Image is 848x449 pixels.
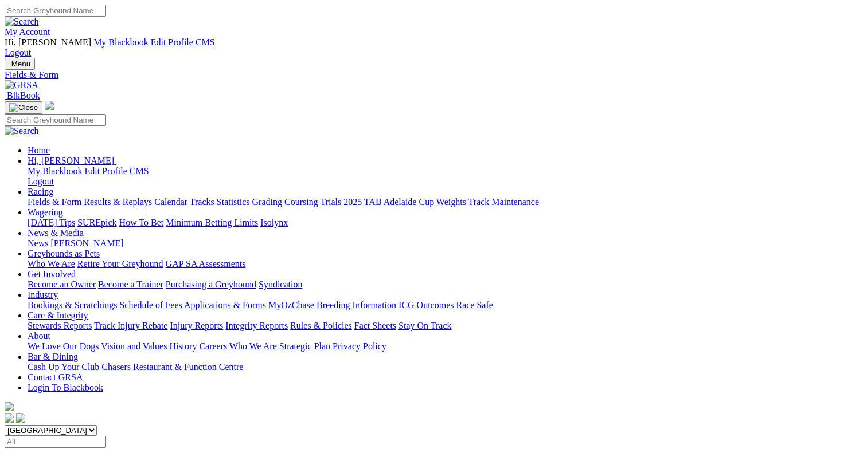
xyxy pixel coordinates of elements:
[229,341,277,351] a: Who We Are
[101,362,243,372] a: Chasers Restaurant & Function Centre
[28,269,76,279] a: Get Involved
[252,197,282,207] a: Grading
[28,166,843,187] div: Hi, [PERSON_NAME]
[28,290,58,300] a: Industry
[284,197,318,207] a: Coursing
[119,218,164,227] a: How To Bet
[5,27,50,37] a: My Account
[259,279,302,289] a: Syndication
[45,101,54,110] img: logo-grsa-white.png
[5,48,31,57] a: Logout
[5,17,39,27] img: Search
[28,362,99,372] a: Cash Up Your Club
[28,331,50,341] a: About
[154,197,187,207] a: Calendar
[5,101,42,114] button: Toggle navigation
[169,341,197,351] a: History
[28,352,78,361] a: Bar & Dining
[28,207,63,217] a: Wagering
[5,37,843,58] div: My Account
[316,300,396,310] a: Breeding Information
[98,279,163,289] a: Become a Trainer
[5,90,40,100] a: BlkBook
[354,321,396,330] a: Fact Sheets
[166,218,258,227] a: Minimum Betting Limits
[28,321,843,331] div: Care & Integrity
[28,259,75,269] a: Who We Are
[28,321,92,330] a: Stewards Reports
[94,321,167,330] a: Track Injury Rebate
[320,197,341,207] a: Trials
[28,156,116,166] a: Hi, [PERSON_NAME]
[28,259,843,269] div: Greyhounds as Pets
[190,197,214,207] a: Tracks
[199,341,227,351] a: Careers
[28,187,53,196] a: Racing
[28,197,81,207] a: Fields & Form
[5,70,843,80] a: Fields & Form
[101,341,167,351] a: Vision and Values
[398,321,451,330] a: Stay On Track
[28,218,75,227] a: [DATE] Tips
[5,5,106,17] input: Search
[28,166,83,176] a: My Blackbook
[28,341,99,351] a: We Love Our Dogs
[28,238,843,249] div: News & Media
[456,300,493,310] a: Race Safe
[5,126,39,136] img: Search
[5,114,106,126] input: Search
[28,176,54,186] a: Logout
[9,103,38,112] img: Close
[5,436,106,448] input: Select date
[166,279,256,289] a: Purchasing a Greyhound
[7,90,40,100] span: BlkBook
[28,156,114,166] span: Hi, [PERSON_NAME]
[28,300,117,310] a: Bookings & Scratchings
[5,58,35,70] button: Toggle navigation
[5,80,38,90] img: GRSA
[184,300,266,310] a: Applications & Forms
[28,341,843,352] div: About
[50,238,123,248] a: [PERSON_NAME]
[28,362,843,372] div: Bar & Dining
[225,321,288,330] a: Integrity Reports
[343,197,434,207] a: 2025 TAB Adelaide Cup
[333,341,386,351] a: Privacy Policy
[16,413,25,423] img: twitter.svg
[217,197,250,207] a: Statistics
[11,60,30,68] span: Menu
[28,310,88,320] a: Care & Integrity
[77,218,116,227] a: SUREpick
[28,218,843,228] div: Wagering
[85,166,127,176] a: Edit Profile
[28,372,83,382] a: Contact GRSA
[28,228,84,238] a: News & Media
[5,402,14,411] img: logo-grsa-white.png
[398,300,454,310] a: ICG Outcomes
[28,279,843,290] div: Get Involved
[77,259,163,269] a: Retire Your Greyhound
[28,249,100,258] a: Greyhounds as Pets
[28,279,96,289] a: Become an Owner
[290,321,352,330] a: Rules & Policies
[436,197,466,207] a: Weights
[151,37,193,47] a: Edit Profile
[119,300,182,310] a: Schedule of Fees
[28,145,50,155] a: Home
[28,300,843,310] div: Industry
[268,300,314,310] a: MyOzChase
[170,321,223,330] a: Injury Reports
[279,341,330,351] a: Strategic Plan
[28,197,843,207] div: Racing
[28,383,103,392] a: Login To Blackbook
[130,166,149,176] a: CMS
[260,218,288,227] a: Isolynx
[196,37,215,47] a: CMS
[5,413,14,423] img: facebook.svg
[93,37,149,47] a: My Blackbook
[84,197,152,207] a: Results & Replays
[5,37,91,47] span: Hi, [PERSON_NAME]
[468,197,539,207] a: Track Maintenance
[166,259,246,269] a: GAP SA Assessments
